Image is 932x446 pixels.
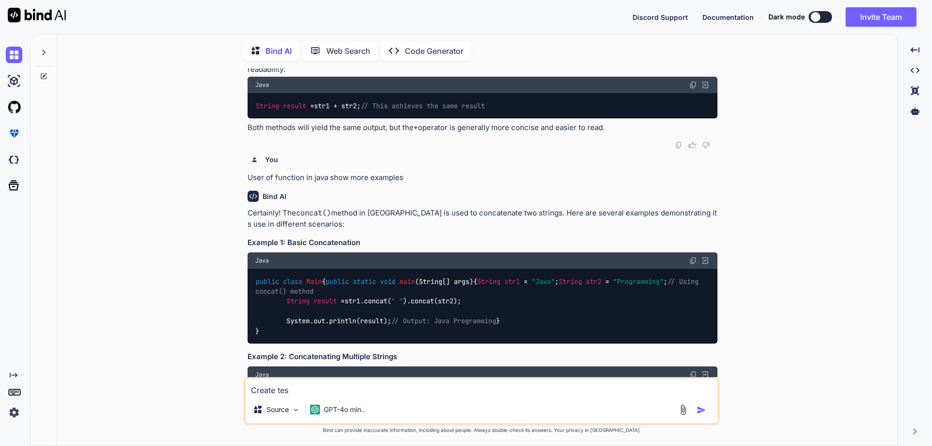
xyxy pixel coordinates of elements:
code: + [414,123,418,132]
img: attachment [678,404,689,415]
span: = [524,277,528,286]
img: like [688,141,696,149]
span: String [286,297,310,306]
h6: You [265,155,278,165]
h6: Bind AI [263,192,286,201]
img: copy [675,141,682,149]
span: "Java" [532,277,555,286]
img: dislike [702,141,710,149]
span: String [477,277,500,286]
span: result [283,101,306,110]
img: Pick Models [292,406,300,414]
span: result [314,297,337,306]
h3: Example 1: Basic Concatenation [248,237,717,248]
span: Dark mode [768,12,805,22]
img: darkCloudIdeIcon [6,151,22,168]
span: main [399,277,415,286]
span: = [310,101,314,110]
span: str1 [504,277,520,286]
img: GPT-4o mini [310,405,320,414]
code: { { ; ; str1.concat( ).concat(str2); System.out.println(result); } } [255,277,702,336]
img: Bind AI [8,8,66,22]
span: Java [255,257,269,264]
img: ai-studio [6,73,22,89]
textarea: Create tes [245,379,718,396]
span: public [256,277,279,286]
img: settings [6,404,22,421]
span: = [341,297,345,306]
button: Invite Team [846,7,916,27]
span: = [605,277,609,286]
span: static [353,277,376,286]
img: icon [697,405,706,415]
h3: Example 2: Concatenating Multiple Strings [248,351,717,363]
button: Documentation [702,12,754,22]
span: Documentation [702,13,754,21]
code: concat() [296,208,331,218]
p: Source [266,405,289,414]
p: User of function in java show more examples [248,172,717,183]
span: // This achieves the same result [361,101,485,110]
span: (String[] args) [415,277,473,286]
span: // Using concat() method [255,277,702,296]
span: String [256,101,279,110]
img: copy [689,81,697,89]
span: Java [255,81,269,89]
span: " " [391,297,403,306]
img: premium [6,125,22,142]
p: Certainly! The method in [GEOGRAPHIC_DATA] is used to concatenate two strings. Here are several e... [248,208,717,230]
span: str2 [586,277,601,286]
span: Java [255,371,269,379]
span: class [283,277,302,286]
img: copy [689,257,697,264]
img: chat [6,47,22,63]
span: // Output: Java Programming [391,316,496,325]
img: Open in Browser [701,256,710,265]
img: githubLight [6,99,22,116]
span: Main [306,277,322,286]
p: Bind can provide inaccurate information, including about people. Always double-check its answers.... [244,427,719,434]
button: Discord Support [632,12,688,22]
span: String [559,277,582,286]
p: Both methods will yield the same output, but the operator is generally more concise and easier to... [248,122,717,133]
span: void [380,277,396,286]
code: str1 + str2; [255,101,486,111]
p: Code Generator [405,45,464,57]
img: copy [689,371,697,379]
span: "Programming" [613,277,664,286]
img: Open in Browser [701,370,710,379]
p: Web Search [326,45,370,57]
span: Discord Support [632,13,688,21]
span: public [326,277,349,286]
p: Bind AI [266,45,292,57]
img: Open in Browser [701,81,710,89]
p: GPT-4o min.. [324,405,365,414]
